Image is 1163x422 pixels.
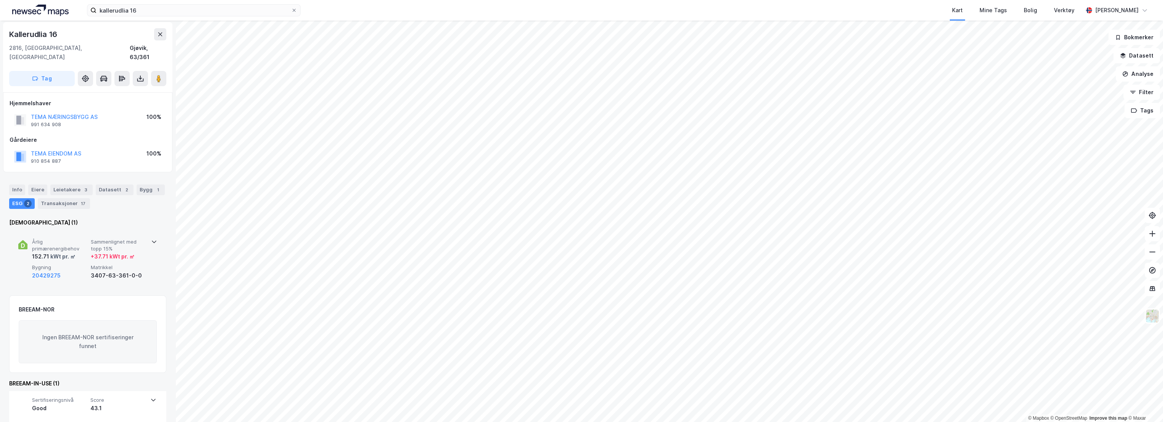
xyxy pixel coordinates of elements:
button: Tag [9,71,75,86]
div: 100% [146,149,161,158]
span: Sertifiseringsnivå [32,397,87,403]
div: Transaksjoner [38,198,90,209]
div: 152.71 [32,252,76,261]
div: BREEAM-NOR [19,305,55,314]
div: Info [9,185,25,195]
div: Kallerudlia 16 [9,28,59,40]
div: Mine Tags [980,6,1007,15]
button: Filter [1123,85,1160,100]
div: Ingen BREEAM-NOR sertifiseringer funnet [19,320,157,364]
div: Eiere [28,185,47,195]
button: Tags [1124,103,1160,118]
div: [PERSON_NAME] [1095,6,1139,15]
span: Bygning [32,264,88,271]
button: Analyse [1116,66,1160,82]
div: BREEAM-IN-USE (1) [9,379,166,388]
div: Verktøy [1054,6,1075,15]
div: Kontrollprogram for chat [1125,385,1163,422]
div: 1 [154,186,162,194]
div: [DEMOGRAPHIC_DATA] (1) [9,218,166,227]
div: kWt pr. ㎡ [49,252,76,261]
div: 100% [146,112,161,122]
img: Z [1145,309,1160,323]
div: Good [32,404,87,413]
a: Mapbox [1028,416,1049,421]
div: ESG [9,198,35,209]
div: Leietakere [50,185,93,195]
div: 3407-63-361-0-0 [91,271,146,280]
div: 991 634 908 [31,122,61,128]
div: 2 [24,200,32,207]
div: Datasett [96,185,134,195]
div: 3 [82,186,90,194]
input: Søk på adresse, matrikkel, gårdeiere, leietakere eller personer [97,5,291,16]
div: + 37.71 kWt pr. ㎡ [91,252,135,261]
div: Hjemmelshaver [10,99,166,108]
span: Årlig primærenergibehov [32,239,88,252]
span: Score [90,397,146,403]
span: Sammenlignet med topp 15% [91,239,146,252]
button: 20429275 [32,271,61,280]
span: Matrikkel [91,264,146,271]
div: 17 [79,200,87,207]
img: logo.a4113a55bc3d86da70a041830d287a7e.svg [12,5,69,16]
div: Bolig [1024,6,1037,15]
div: Gjøvik, 63/361 [130,43,166,62]
div: 2 [123,186,130,194]
div: 910 854 887 [31,158,61,164]
iframe: Chat Widget [1125,385,1163,422]
div: Bygg [137,185,165,195]
a: Improve this map [1089,416,1127,421]
div: Kart [952,6,963,15]
button: Bokmerker [1108,30,1160,45]
button: Datasett [1113,48,1160,63]
div: 43.1 [90,404,146,413]
div: Gårdeiere [10,135,166,144]
a: OpenStreetMap [1050,416,1087,421]
div: 2816, [GEOGRAPHIC_DATA], [GEOGRAPHIC_DATA] [9,43,130,62]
